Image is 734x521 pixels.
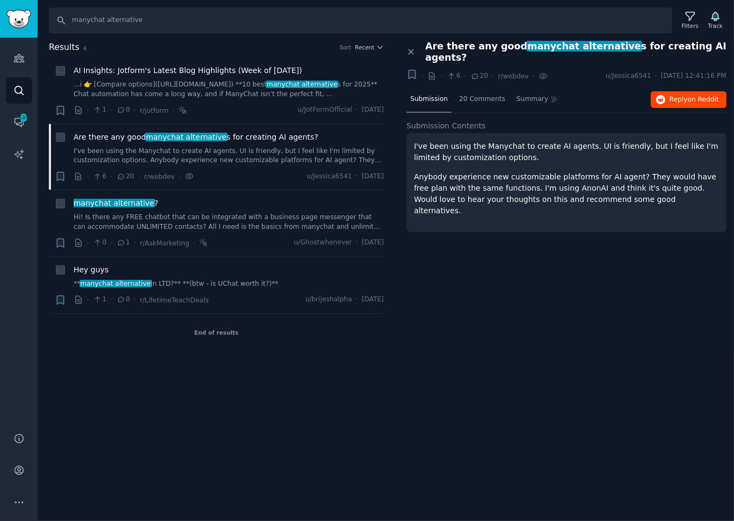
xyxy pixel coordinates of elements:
[110,171,112,182] span: ·
[74,132,318,143] a: Are there any goodmanychat alternatives for creating AI agents?
[134,237,136,249] span: ·
[110,237,112,249] span: ·
[362,172,384,182] span: [DATE]
[447,71,460,81] span: 6
[49,314,384,351] div: End of results
[74,80,384,99] a: ...i 👉 [Compare options]([URL][DOMAIN_NAME]) **10 bestmanychat alternatives for 2025** Chat autom...
[414,141,719,163] p: I've been using the Manychat to create AI agents. UI is friendly, but I feel like I'm limited by ...
[670,95,719,105] span: Reply
[356,172,358,182] span: ·
[193,237,195,249] span: ·
[110,294,112,306] span: ·
[355,44,374,51] span: Recent
[498,73,529,80] span: r/webdev
[110,105,112,116] span: ·
[74,147,384,165] a: I've been using the Manychat to create AI agents. UI is friendly, but I feel like I'm limited by ...
[74,132,318,143] span: Are there any good s for creating AI agents?
[704,9,726,32] button: Track
[356,295,358,305] span: ·
[49,41,79,54] span: Results
[655,71,657,81] span: ·
[134,294,136,306] span: ·
[362,105,384,115] span: [DATE]
[138,171,140,182] span: ·
[517,95,548,104] span: Summary
[527,41,642,52] span: manychat alternative
[93,105,106,115] span: 1
[459,95,505,104] span: 20 Comments
[6,109,32,135] a: 533
[117,172,134,182] span: 20
[74,65,302,76] a: AI Insights: Jotform's Latest Blog Highlights (Week of [DATE])
[117,105,130,115] span: 0
[178,171,180,182] span: ·
[74,279,384,289] a: **manychat alternativein LTD?** **(btw - is UChat worth it?)**
[74,198,158,209] span: ?
[297,105,352,115] span: u/JotFormOfficial
[708,22,723,30] div: Track
[682,22,699,30] div: Filters
[117,295,130,305] span: 0
[441,70,443,82] span: ·
[307,172,352,182] span: u/Jessica6541
[172,105,175,116] span: ·
[340,44,352,51] div: Sort
[87,105,89,116] span: ·
[74,213,384,231] a: Hi! Is there any FREE chatbot that can be integrated with a business page messenger that can acco...
[470,71,488,81] span: 20
[356,105,358,115] span: ·
[134,105,136,116] span: ·
[294,238,352,248] span: u/Ghostwhenever
[79,280,152,287] span: manychat alternative
[362,295,384,305] span: [DATE]
[19,114,28,121] span: 533
[140,240,189,247] span: r/AskMarketing
[93,238,106,248] span: 0
[145,133,228,141] span: manychat alternative
[72,199,155,207] span: manychat alternative
[421,70,424,82] span: ·
[140,296,208,304] span: r/LifetimeTeachDeals
[266,81,338,88] span: manychat alternative
[414,171,719,216] p: Anybody experience new customizable platforms for AI agent? They would have free plan with the sa...
[6,10,31,28] img: GummySearch logo
[93,295,106,305] span: 1
[356,238,358,248] span: ·
[661,71,726,81] span: [DATE] 12:41:16 PM
[410,95,448,104] span: Submission
[83,45,87,52] span: 4
[140,107,168,114] span: r/jotform
[117,238,130,248] span: 1
[492,70,494,82] span: ·
[74,264,108,276] a: Hey guys
[362,238,384,248] span: [DATE]
[688,96,719,103] span: on Reddit
[87,294,89,306] span: ·
[93,172,106,182] span: 6
[144,173,175,180] span: r/webdev
[87,237,89,249] span: ·
[87,171,89,182] span: ·
[355,44,384,51] button: Recent
[464,70,467,82] span: ·
[306,295,352,305] span: u/brijeshalpha
[425,41,726,63] span: Are there any good s for creating AI agents?
[74,198,158,209] a: manychat alternative?
[651,91,726,108] button: Replyon Reddit
[49,8,672,33] input: Search Keyword
[533,70,535,82] span: ·
[406,120,486,132] span: Submission Contents
[606,71,651,81] span: u/Jessica6541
